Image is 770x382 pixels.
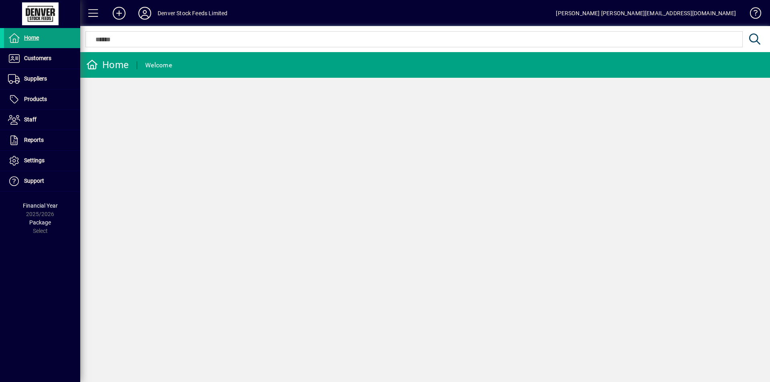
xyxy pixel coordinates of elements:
[744,2,760,28] a: Knowledge Base
[4,151,80,171] a: Settings
[24,178,44,184] span: Support
[4,130,80,150] a: Reports
[86,59,129,71] div: Home
[24,75,47,82] span: Suppliers
[24,116,36,123] span: Staff
[106,6,132,20] button: Add
[4,110,80,130] a: Staff
[29,219,51,226] span: Package
[24,137,44,143] span: Reports
[4,49,80,69] a: Customers
[24,34,39,41] span: Home
[4,89,80,109] a: Products
[132,6,158,20] button: Profile
[24,55,51,61] span: Customers
[4,69,80,89] a: Suppliers
[23,202,58,209] span: Financial Year
[24,96,47,102] span: Products
[556,7,736,20] div: [PERSON_NAME] [PERSON_NAME][EMAIL_ADDRESS][DOMAIN_NAME]
[158,7,228,20] div: Denver Stock Feeds Limited
[24,157,45,164] span: Settings
[145,59,172,72] div: Welcome
[4,171,80,191] a: Support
